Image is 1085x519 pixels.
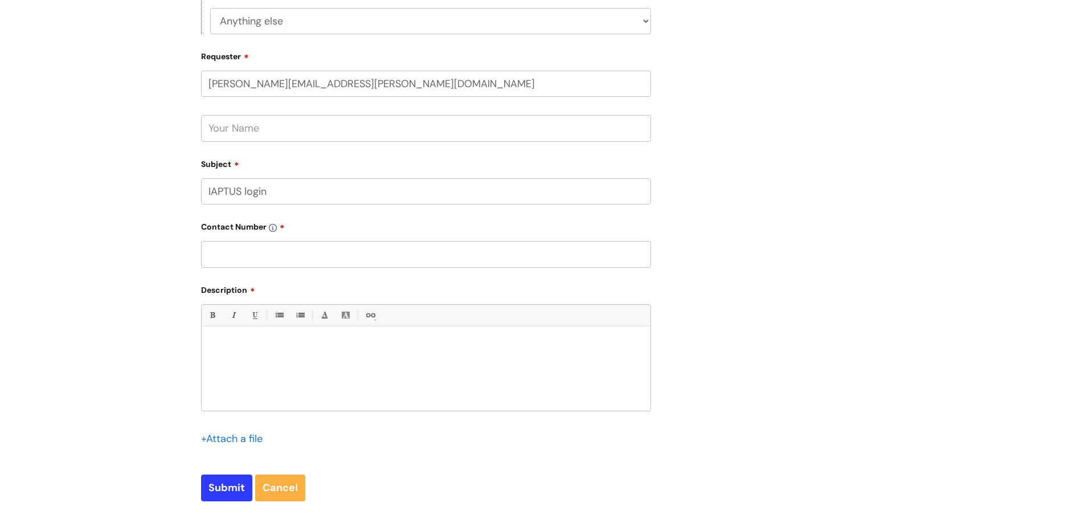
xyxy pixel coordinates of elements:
input: Your Name [201,115,651,141]
label: Description [201,281,651,295]
a: Cancel [255,475,305,501]
a: Italic (Ctrl-I) [226,308,240,322]
a: Underline(Ctrl-U) [247,308,261,322]
a: Bold (Ctrl-B) [205,308,219,322]
label: Contact Number [201,218,651,232]
img: info-icon.svg [269,224,277,232]
input: Email [201,71,651,97]
a: Link [363,308,377,322]
a: Back Color [338,308,353,322]
a: Font Color [317,308,331,322]
a: • Unordered List (Ctrl-Shift-7) [272,308,286,322]
label: Subject [201,156,651,169]
input: Submit [201,475,252,501]
label: Requester [201,48,651,62]
a: 1. Ordered List (Ctrl-Shift-8) [293,308,307,322]
div: Attach a file [201,430,269,448]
